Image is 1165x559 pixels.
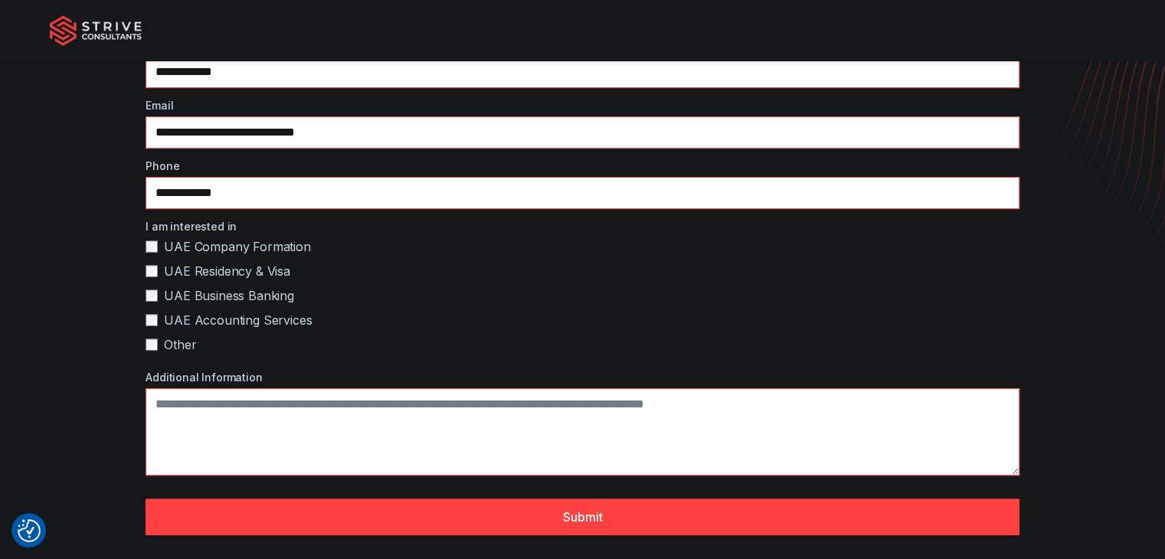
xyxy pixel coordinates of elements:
button: Consent Preferences [18,519,41,542]
label: Additional Information [146,369,1019,385]
span: UAE Company Formation [164,237,311,256]
span: Other [164,335,196,354]
input: Other [146,338,158,351]
span: UAE Business Banking [164,286,294,305]
label: I am interested in [146,218,1019,234]
label: Email [146,97,1019,113]
img: Strive Consultants [50,15,142,46]
input: UAE Accounting Services [146,314,158,326]
input: UAE Business Banking [146,289,158,302]
input: UAE Residency & Visa [146,265,158,277]
img: Revisit consent button [18,519,41,542]
span: UAE Accounting Services [164,311,312,329]
input: UAE Company Formation [146,240,158,253]
span: UAE Residency & Visa [164,262,290,280]
label: Phone [146,158,1019,174]
button: Submit [146,499,1019,535]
